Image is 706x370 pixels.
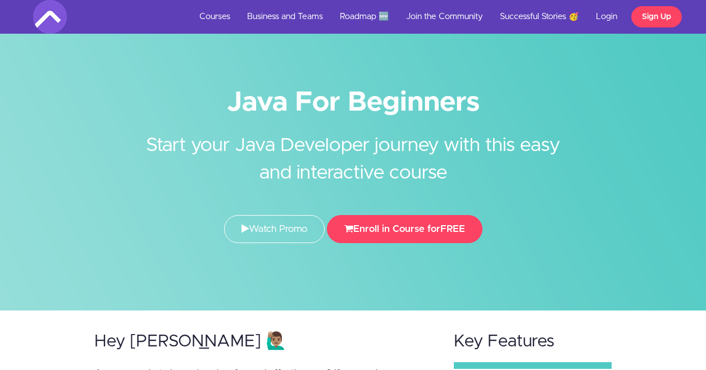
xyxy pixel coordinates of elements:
h2: Start your Java Developer journey with this easy and interactive course [143,115,564,187]
button: Enroll in Course forFREE [327,215,482,243]
span: FREE [440,224,465,234]
a: Sign Up [631,6,682,28]
h2: Key Features [454,332,612,351]
h1: Java For Beginners [33,90,673,115]
h2: Hey [PERSON_NAME] 🙋🏽‍♂️ [94,332,432,351]
a: Watch Promo [224,215,325,243]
